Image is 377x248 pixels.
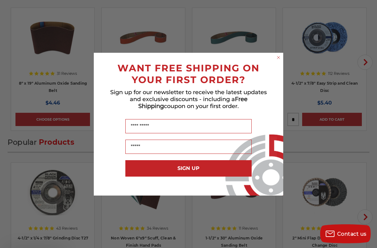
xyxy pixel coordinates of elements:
span: WANT FREE SHIPPING ON YOUR FIRST ORDER? [117,62,260,86]
button: Contact us [320,224,371,243]
span: Contact us [337,231,367,237]
button: SIGN UP [125,160,252,177]
button: Close dialog [275,54,282,61]
span: Free Shipping [138,96,248,110]
span: Sign up for our newsletter to receive the latest updates and exclusive discounts - including a co... [110,89,267,110]
input: Email [125,140,252,154]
